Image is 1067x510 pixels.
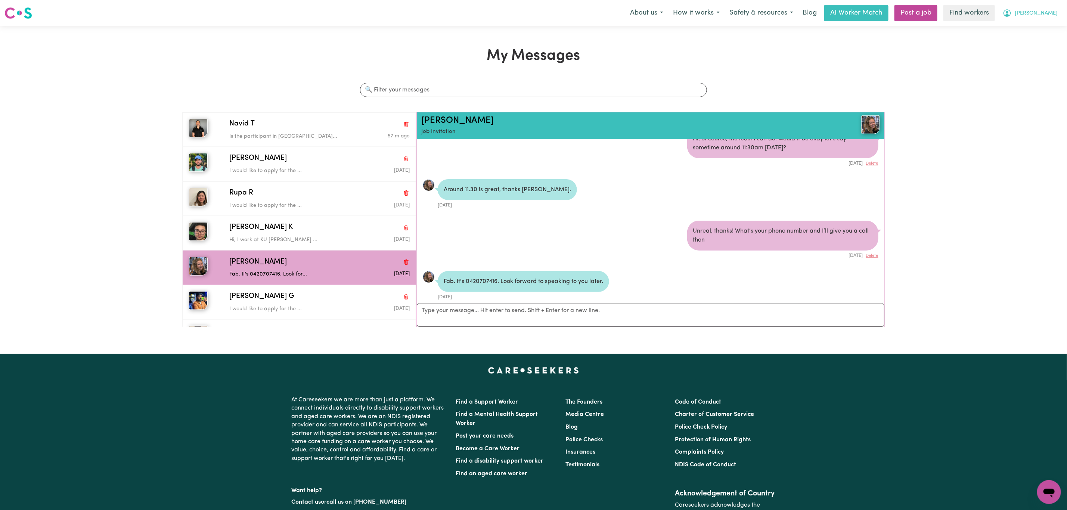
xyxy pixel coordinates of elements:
[625,5,668,21] button: About us
[182,47,885,65] h1: My Messages
[565,437,603,443] a: Police Checks
[687,128,878,158] div: Hi, of course, the least I can do! Would it be okay let’s say sometime around 11:30am [DATE]?
[229,270,350,279] p: Fab. It's 0420707416. Look for...
[725,5,798,21] button: Safety & resources
[183,181,416,216] button: Rupa RRupa RDelete conversationI would like to apply for the ...Message sent on August 6, 2025
[183,251,416,285] button: Lucy W[PERSON_NAME]Delete conversationFab. It's 0420707416. Look for...Message sent on August 5, ...
[675,424,727,430] a: Police Check Policy
[229,291,294,302] span: [PERSON_NAME] G
[183,285,416,319] button: Akhil Goud G[PERSON_NAME] GDelete conversationI would like to apply for the ...Message sent on Au...
[394,168,410,173] span: Message sent on August 0, 2025
[675,437,751,443] a: Protection of Human Rights
[292,495,447,509] p: or
[687,158,878,167] div: [DATE]
[229,236,350,244] p: Hi, I work at KU [PERSON_NAME] ...
[292,483,447,495] p: Want help?
[1037,480,1061,504] iframe: Button to launch messaging window, conversation in progress
[189,188,208,206] img: Rupa R
[189,222,208,241] img: Biplov K
[394,306,410,311] span: Message sent on August 4, 2025
[668,5,725,21] button: How it works
[189,257,208,276] img: Lucy W
[421,128,803,136] p: Job Invitation
[675,462,736,468] a: NDIS Code of Conduct
[675,411,754,417] a: Charter of Customer Service
[565,462,599,468] a: Testimonials
[229,257,287,268] span: [PERSON_NAME]
[229,326,287,336] span: [PERSON_NAME]
[565,399,602,405] a: The Founders
[229,133,350,141] p: Is the participant in [GEOGRAPHIC_DATA]...
[229,222,293,233] span: [PERSON_NAME] K
[229,153,287,164] span: [PERSON_NAME]
[183,319,416,354] button: Lyn A[PERSON_NAME]Delete conversationI would like to apply for the ...Message sent on August 4, 2025
[394,237,410,242] span: Message sent on August 5, 2025
[360,83,707,97] input: 🔍 Filter your messages
[861,115,880,134] img: View Lucy W's profile
[423,271,435,283] img: A4FF246B549E84EDDE1A59982BB8EB12_avatar_blob
[229,305,350,313] p: I would like to apply for the ...
[456,458,544,464] a: Find a disability support worker
[403,154,410,164] button: Delete conversation
[438,179,577,200] div: Around 11.30 is great, thanks [PERSON_NAME].
[866,253,878,259] button: Delete
[565,449,595,455] a: Insurances
[403,119,410,129] button: Delete conversation
[456,433,514,439] a: Post your care needs
[229,188,253,199] span: Rupa R
[675,489,775,498] h2: Acknowledgement of Country
[183,216,416,250] button: Biplov K[PERSON_NAME] KDelete conversationHi, I work at KU [PERSON_NAME] ...Message sent on Augus...
[4,4,32,22] a: Careseekers logo
[189,291,208,310] img: Akhil Goud G
[998,5,1063,21] button: My Account
[189,119,208,137] img: Navid T
[388,134,410,139] span: Message sent on September 4, 2025
[565,411,604,417] a: Media Centre
[456,471,528,477] a: Find an aged care worker
[488,367,579,373] a: Careseekers home page
[229,167,350,175] p: I would like to apply for the ...
[943,5,995,21] a: Find workers
[675,399,721,405] a: Code of Conduct
[403,223,410,233] button: Delete conversation
[403,257,410,267] button: Delete conversation
[798,5,821,21] a: Blog
[183,112,416,147] button: Navid TNavid TDelete conversationIs the participant in [GEOGRAPHIC_DATA]...Message sent on Septem...
[4,6,32,20] img: Careseekers logo
[1015,9,1058,18] span: [PERSON_NAME]
[421,116,494,125] a: [PERSON_NAME]
[824,5,888,21] a: AI Worker Match
[403,188,410,198] button: Delete conversation
[565,424,578,430] a: Blog
[229,119,255,130] span: Navid T
[687,221,878,251] div: Unreal, thanks! What’s your phone number and I’ll give you a call then
[438,292,609,301] div: [DATE]
[423,179,435,191] a: View Lucy W's profile
[456,411,538,426] a: Find a Mental Health Support Worker
[456,446,520,452] a: Become a Care Worker
[423,179,435,191] img: A4FF246B549E84EDDE1A59982BB8EB12_avatar_blob
[438,200,577,209] div: [DATE]
[423,271,435,283] a: View Lucy W's profile
[866,161,878,167] button: Delete
[229,202,350,210] p: I would like to apply for the ...
[292,393,447,466] p: At Careseekers we are more than just a platform. We connect individuals directly to disability su...
[403,326,410,336] button: Delete conversation
[438,271,609,292] div: Fab. It's 0420707416. Look forward to speaking to you later.
[292,499,321,505] a: Contact us
[894,5,937,21] a: Post a job
[189,153,208,172] img: Max K
[394,203,410,208] span: Message sent on August 6, 2025
[183,147,416,181] button: Max K[PERSON_NAME]Delete conversationI would like to apply for the ...Message sent on August 0, 2025
[675,449,724,455] a: Complaints Policy
[803,115,880,134] a: Lucy W
[687,251,878,259] div: [DATE]
[189,326,208,344] img: Lyn A
[327,499,407,505] a: call us on [PHONE_NUMBER]
[403,292,410,301] button: Delete conversation
[456,399,518,405] a: Find a Support Worker
[394,271,410,276] span: Message sent on August 5, 2025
